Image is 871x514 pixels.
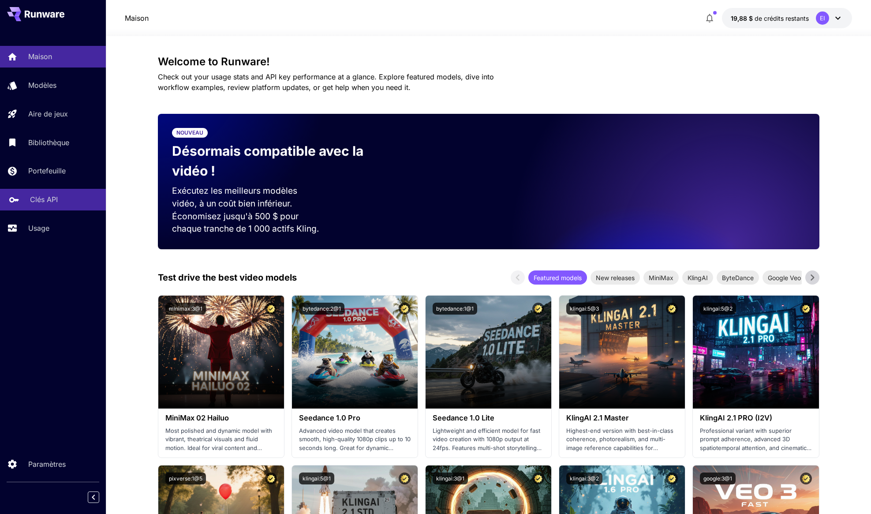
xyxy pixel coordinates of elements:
[666,303,678,315] button: Certified Model – Vetted for best performance and includes a commercial license.
[299,427,411,453] p: Advanced video model that creates smooth, high-quality 1080p clips up to 10 seconds long. Great f...
[559,296,685,409] img: alt
[176,129,203,136] font: NOUVEAU
[165,473,206,484] button: pixverse:1@5
[755,15,809,22] font: de crédits restants
[28,138,69,147] font: Bibliothèque
[172,211,319,234] font: Économisez jusqu'à 500 $ pour chaque tranche de 1 000 actifs Kling.
[165,303,206,315] button: minimax:3@1
[722,8,852,28] button: 19,8826 $EI
[172,185,297,209] font: Exécutez les meilleurs modèles vidéo, à un coût bien inférieur.
[528,273,587,282] span: Featured models
[399,473,411,484] button: Certified Model – Vetted for best performance and includes a commercial license.
[591,273,640,282] span: New releases
[532,303,544,315] button: Certified Model – Vetted for best performance and includes a commercial license.
[566,303,602,315] button: klingai:5@3
[532,473,544,484] button: Certified Model – Vetted for best performance and includes a commercial license.
[158,296,284,409] img: alt
[265,473,277,484] button: Certified Model – Vetted for best performance and includes a commercial license.
[172,143,363,179] font: Désormais compatible avec la vidéo !
[693,296,819,409] img: alt
[717,273,759,282] span: ByteDance
[165,414,277,422] h3: MiniMax 02 Hailuo
[433,473,468,484] button: klingai:3@1
[800,473,812,484] button: Certified Model – Vetted for best performance and includes a commercial license.
[700,427,811,453] p: Professional variant with superior prompt adherence, advanced 3D spatiotemporal attention, and ci...
[763,273,806,282] span: Google Veo
[731,15,753,22] font: 19,88 $
[433,427,544,453] p: Lightweight and efficient model for fast video creation with 1080p output at 24fps. Features mult...
[125,13,149,23] nav: fil d'Ariane
[125,14,149,23] font: Maison
[299,303,344,315] button: bytedance:2@1
[643,270,679,285] div: MiniMax
[731,14,809,23] div: 19,8826 $
[700,414,811,422] h3: KlingAI 2.1 PRO (I2V)
[682,273,713,282] span: KlingAI
[399,303,411,315] button: Certified Model – Vetted for best performance and includes a commercial license.
[433,414,544,422] h3: Seedance 1.0 Lite
[292,296,418,409] img: alt
[566,414,678,422] h3: KlingAI 2.1 Master
[165,427,277,453] p: Most polished and dynamic model with vibrant, theatrical visuals and fluid motion. Ideal for vira...
[717,270,759,285] div: ByteDance
[28,224,49,233] font: Usage
[28,81,56,90] font: Modèles
[643,273,679,282] span: MiniMax
[700,303,736,315] button: klingai:5@2
[528,270,587,285] div: Featured models
[88,491,99,503] button: Réduire la barre latérale
[158,72,494,92] span: Check out your usage stats and API key performance at a glance. Explore featured models, dive int...
[666,473,678,484] button: Certified Model – Vetted for best performance and includes a commercial license.
[566,473,602,484] button: klingai:3@2
[700,473,736,484] button: google:3@1
[158,56,819,68] h3: Welcome to Runware!
[682,270,713,285] div: KlingAI
[299,414,411,422] h3: Seedance 1.0 Pro
[125,13,149,23] a: Maison
[28,166,66,175] font: Portefeuille
[800,303,812,315] button: Certified Model – Vetted for best performance and includes a commercial license.
[299,473,334,484] button: klingai:5@1
[820,15,825,22] font: EI
[28,460,66,469] font: Paramètres
[28,109,68,118] font: Aire de jeux
[591,270,640,285] div: New releases
[30,195,58,204] font: Clés API
[94,489,106,505] div: Réduire la barre latérale
[158,271,297,284] p: Test drive the best video models
[433,303,477,315] button: bytedance:1@1
[763,270,806,285] div: Google Veo
[566,427,678,453] p: Highest-end version with best-in-class coherence, photorealism, and multi-image reference capabil...
[426,296,551,409] img: alt
[265,303,277,315] button: Certified Model – Vetted for best performance and includes a commercial license.
[28,52,52,61] font: Maison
